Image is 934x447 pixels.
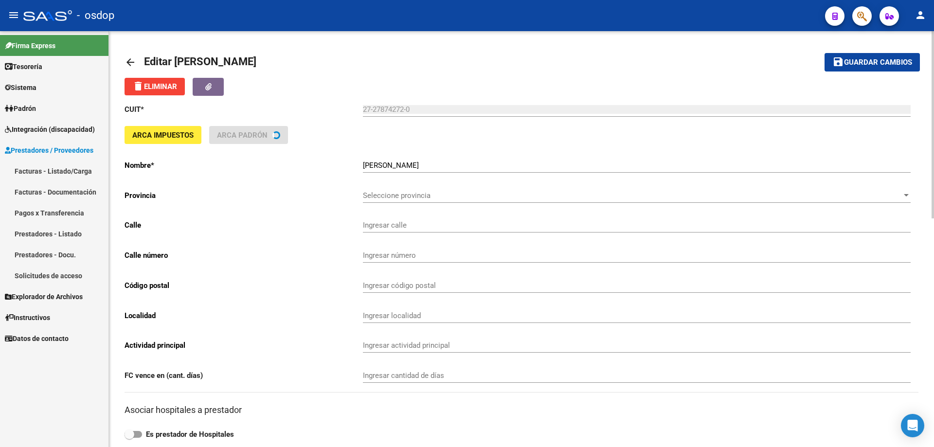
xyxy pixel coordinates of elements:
[132,80,144,92] mat-icon: delete
[125,126,201,144] button: ARCA Impuestos
[844,58,912,67] span: Guardar cambios
[825,53,920,71] button: Guardar cambios
[125,250,363,261] p: Calle número
[5,103,36,114] span: Padrón
[125,340,363,351] p: Actividad principal
[5,82,36,93] span: Sistema
[125,190,363,201] p: Provincia
[144,55,256,68] span: Editar [PERSON_NAME]
[5,61,42,72] span: Tesorería
[77,5,114,26] span: - osdop
[5,145,93,156] span: Prestadores / Proveedores
[125,280,363,291] p: Código postal
[146,430,234,439] strong: Es prestador de Hospitales
[132,82,177,91] span: Eliminar
[5,333,69,344] span: Datos de contacto
[132,131,194,140] span: ARCA Impuestos
[125,220,363,231] p: Calle
[832,56,844,68] mat-icon: save
[209,126,288,144] button: ARCA Padrón
[217,131,268,140] span: ARCA Padrón
[915,9,926,21] mat-icon: person
[8,9,19,21] mat-icon: menu
[125,160,363,171] p: Nombre
[125,310,363,321] p: Localidad
[5,124,95,135] span: Integración (discapacidad)
[125,78,185,95] button: Eliminar
[125,403,918,417] h3: Asociar hospitales a prestador
[363,191,902,200] span: Seleccione provincia
[5,291,83,302] span: Explorador de Archivos
[5,312,50,323] span: Instructivos
[5,40,55,51] span: Firma Express
[125,104,363,115] p: CUIT
[125,370,363,381] p: FC vence en (cant. días)
[125,56,136,68] mat-icon: arrow_back
[901,414,924,437] div: Open Intercom Messenger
